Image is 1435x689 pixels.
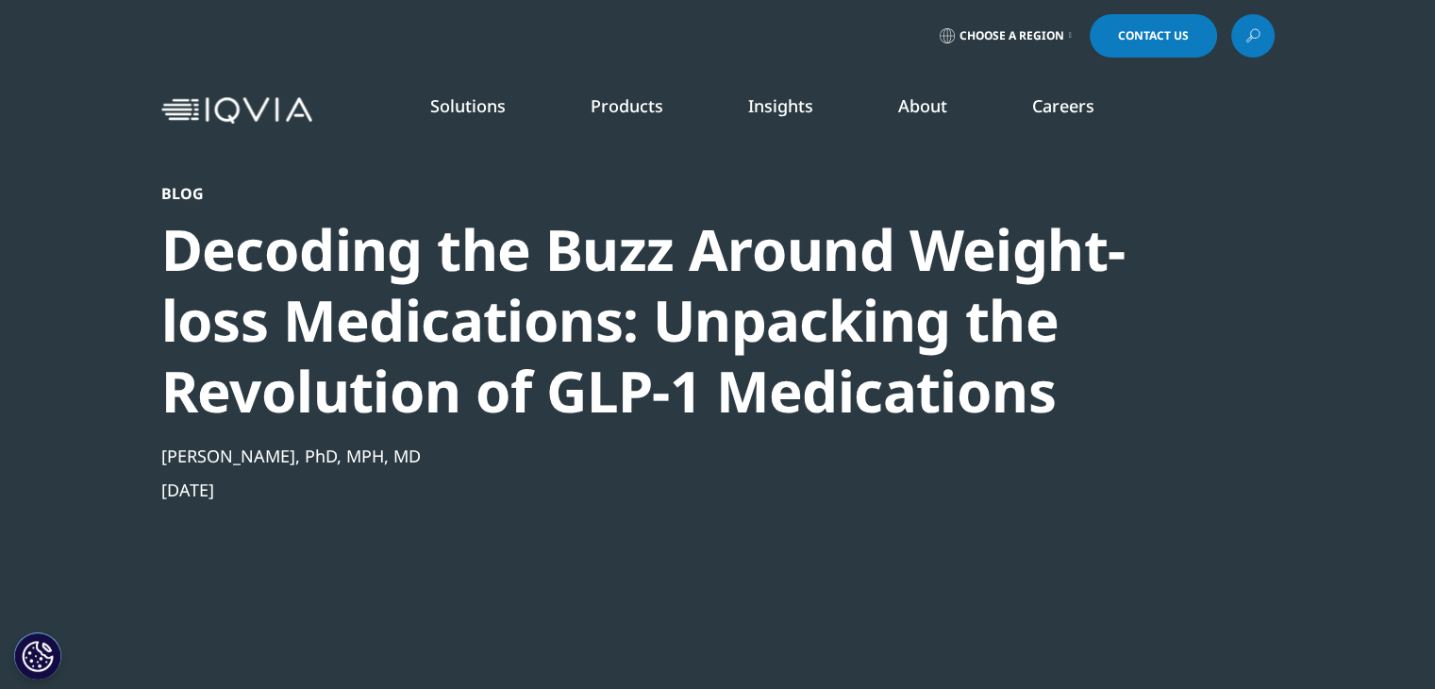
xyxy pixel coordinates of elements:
[14,632,61,680] button: Cookies Settings
[161,97,312,125] img: IQVIA Healthcare Information Technology and Pharma Clinical Research Company
[1032,94,1094,117] a: Careers
[959,28,1064,43] span: Choose a Region
[161,214,1173,427] div: Decoding the Buzz Around Weight-loss Medications: Unpacking the Revolution of GLP-1 Medications
[161,479,1173,501] div: [DATE]
[320,66,1275,155] nav: Primary
[161,184,1173,203] div: Blog
[1090,14,1217,58] a: Contact Us
[161,445,1173,467] div: [PERSON_NAME], PhD, MPH, MD
[898,94,947,117] a: About
[748,94,813,117] a: Insights
[430,94,506,117] a: Solutions
[1118,30,1189,42] span: Contact Us
[591,94,663,117] a: Products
